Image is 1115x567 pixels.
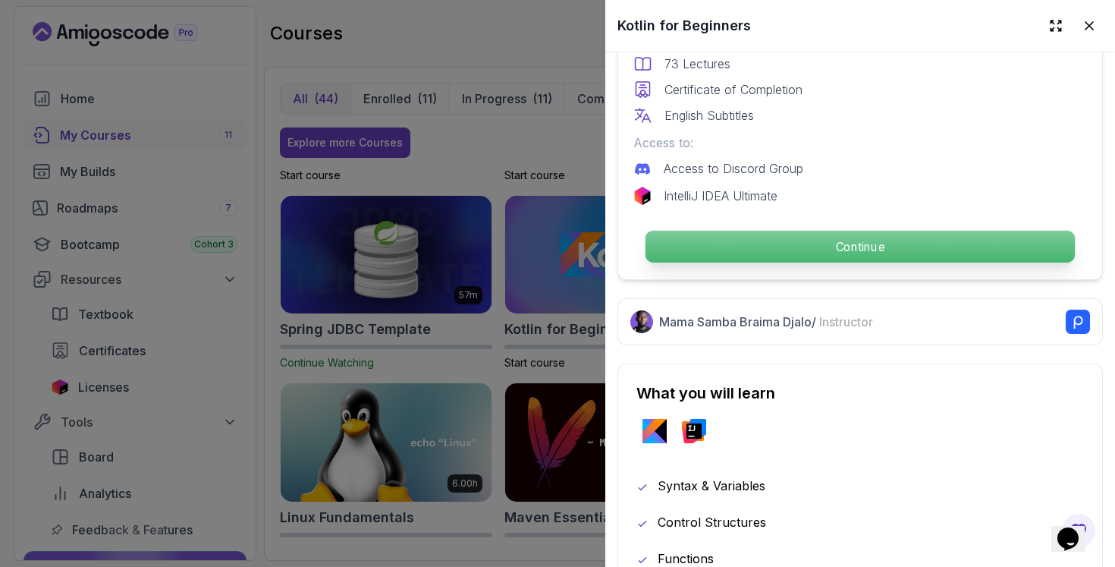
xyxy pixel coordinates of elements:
img: kotlin logo [642,419,667,443]
p: IntelliJ IDEA Ultimate [664,187,777,205]
p: Syntax & Variables [658,477,765,495]
h2: What you will learn [636,383,1084,404]
p: English Subtitles [664,106,754,124]
p: Certificate of Completion [664,80,802,99]
img: intellij logo [682,419,706,443]
button: Continue [645,230,1076,263]
iframe: chat widget [1051,506,1100,552]
h2: Kotlin for Beginners [617,15,751,36]
img: jetbrains logo [633,187,652,205]
p: Access to: [633,134,1087,152]
p: Control Structures [658,513,766,531]
button: Expand drawer [1042,12,1069,39]
p: 73 Lectures [664,55,730,73]
p: Mama Samba Braima Djalo / [659,313,873,331]
p: Access to Discord Group [664,159,803,178]
span: Instructor [819,314,873,329]
img: Nelson Djalo [630,310,653,333]
p: Continue [645,231,1075,263]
